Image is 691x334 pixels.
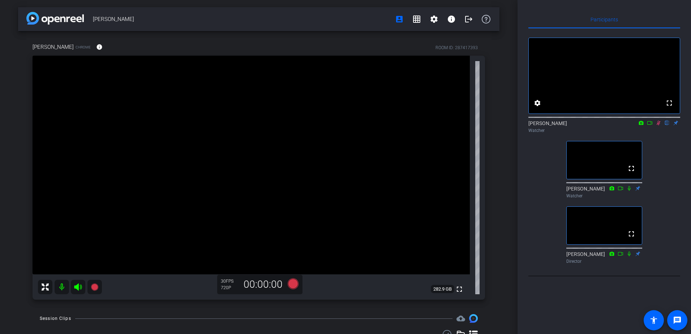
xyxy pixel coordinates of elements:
img: Session clips [469,314,478,323]
div: [PERSON_NAME] [566,250,642,265]
div: 00:00:00 [239,278,287,291]
mat-icon: grid_on [412,15,421,23]
div: [PERSON_NAME] [566,185,642,199]
mat-icon: settings [430,15,438,23]
div: Session Clips [40,315,71,322]
mat-icon: logout [464,15,473,23]
mat-icon: fullscreen [665,99,674,107]
span: Chrome [76,44,91,50]
mat-icon: account_box [395,15,404,23]
span: FPS [226,279,233,284]
mat-icon: info [447,15,456,23]
div: Director [566,258,642,265]
span: 282.9 GB [431,285,454,294]
span: Destinations for your clips [456,314,465,323]
div: Watcher [566,193,642,199]
mat-icon: accessibility [649,316,658,325]
mat-icon: cloud_upload [456,314,465,323]
mat-icon: settings [533,99,542,107]
div: Watcher [528,127,680,134]
span: [PERSON_NAME] [33,43,74,51]
mat-icon: fullscreen [627,164,636,173]
mat-icon: fullscreen [627,230,636,238]
mat-icon: message [673,316,682,325]
div: 30 [221,278,239,284]
mat-icon: flip [663,119,671,126]
mat-icon: fullscreen [455,285,464,294]
img: app-logo [26,12,84,25]
span: Participants [591,17,618,22]
div: 720P [221,285,239,291]
div: [PERSON_NAME] [528,120,680,134]
div: ROOM ID: 287417393 [435,44,478,51]
span: [PERSON_NAME] [93,12,391,26]
mat-icon: info [96,44,103,50]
